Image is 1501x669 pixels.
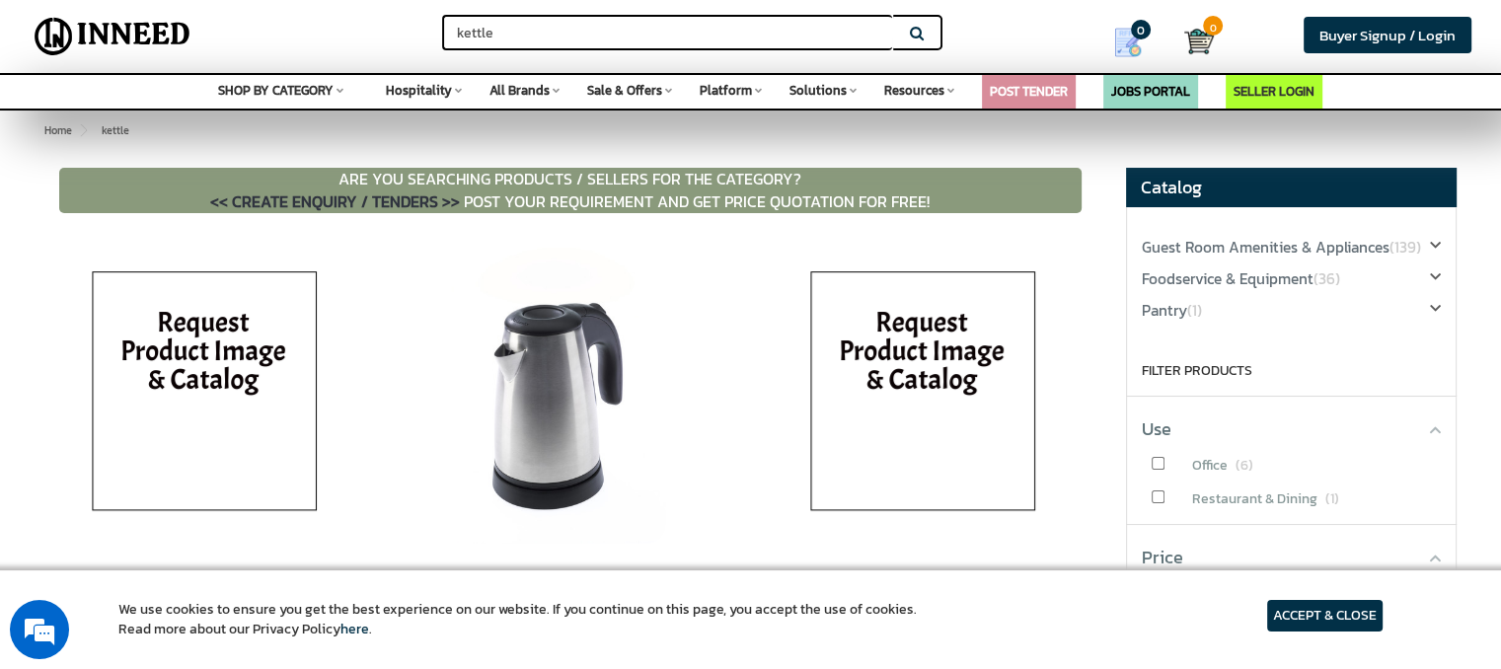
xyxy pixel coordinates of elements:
a: Brand - Northmace [425,567,563,591]
span: kettle [88,122,129,138]
a: POST TENDER [990,82,1068,101]
a: Home [40,118,76,142]
span: Buyer Signup / Login [1319,24,1456,46]
span: Pantry [1142,299,1202,322]
article: We use cookies to ensure you get the best experience on our website. If you continue on this page... [118,600,917,639]
a: Cart 0 [1184,20,1199,63]
a: Foodservice & Equipment(36) [1142,269,1340,290]
span: (36) [1313,267,1340,290]
span: Resources [884,81,944,100]
span: Sale & Offers [587,81,662,100]
span: Guest Room Amenities & Appliances [1142,236,1421,259]
img: Show My Quotes [1113,28,1143,57]
span: Solutions [789,81,847,100]
article: ACCEPT & CLOSE [1267,600,1383,632]
span: All Brands [489,81,550,100]
a: SELLER LOGIN [1234,82,1314,101]
a: my Quotes 0 [1087,20,1184,65]
span: << CREATE ENQUIRY / TENDERS >> [210,189,460,213]
span: (139) [1389,236,1421,259]
div: FILTER PRODUCTS [1142,361,1441,381]
div: Minimize live chat window [324,10,371,57]
div: Price [1142,525,1441,570]
img: Cart [1184,27,1214,56]
span: 0 [1131,20,1151,39]
img: inneed-image-na.png [66,248,342,544]
span: > [79,122,85,138]
span: (6) [1236,455,1253,476]
textarea: Type your message and hit 'Enter' [10,453,376,522]
em: Driven by SalesIQ [155,431,251,445]
a: Brand - Gold Medal [66,567,201,591]
img: Inneed.Market [27,12,198,61]
div: Use [1142,397,1441,442]
span: Foodservice & Equipment [1142,267,1340,290]
span: Office [1192,455,1228,476]
span: > [88,118,98,142]
img: 75159.jpg [444,248,666,544]
span: Restaurant & Dining [1192,488,1317,509]
a: JOBS PORTAL [1111,82,1190,101]
input: Search for Brands, Products, Sellers, Manufacturers... [442,15,892,50]
span: (1) [1325,488,1339,509]
span: 0 [1203,16,1223,36]
span: We're online! [114,205,272,405]
span: Hospitality [386,81,452,100]
a: Pantry(1) [1142,301,1202,322]
a: << CREATE ENQUIRY / TENDERS >> [210,189,464,213]
a: Guest Room Amenities & Appliances(139) [1142,238,1421,259]
span: (1) [1187,299,1202,322]
a: Buyer Signup / Login [1304,17,1471,53]
img: salesiqlogo_leal7QplfZFryJ6FIlVepeu7OftD7mt8q6exU6-34PB8prfIgodN67KcxXM9Y7JQ_.png [136,432,150,444]
img: inneed-image-na.png [785,248,1061,544]
span: Platform [700,81,752,100]
a: here [340,619,369,639]
p: ARE YOU SEARCHING PRODUCTS / SELLERS FOR THE CATEGORY? POST YOUR REQUIREMENT AND GET PRICE QUOTAT... [59,168,1082,213]
img: logo_Zg8I0qSkbAqR2WFHt3p6CTuqpyXMFPubPcD2OT02zFN43Cy9FUNNG3NEPhM_Q1qe_.png [34,118,83,129]
span: Catalog [1141,174,1202,200]
span: SHOP BY CATEGORY [218,81,334,100]
div: Chat with us now [103,111,332,136]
